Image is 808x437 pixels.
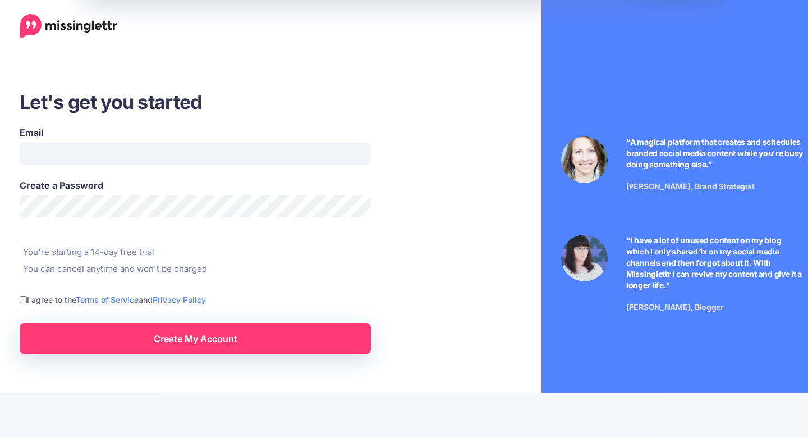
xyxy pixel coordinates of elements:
a: Terms of Service [76,295,139,304]
img: Testimonial by Jeniffer Kosche [561,235,608,281]
li: You can cancel anytime and won't be charged [20,262,445,276]
span: [PERSON_NAME], Blogger [626,302,724,312]
label: Email [20,126,371,139]
span: [PERSON_NAME], Brand Strategist [626,181,754,191]
p: “A magical platform that creates and schedules branded social media content while you're busy doi... [626,136,805,170]
a: Home [20,14,117,39]
label: I agree to the and [27,293,206,306]
img: Testimonial by Laura Stanik [561,136,608,183]
label: Create a Password [20,179,371,192]
a: Create My Account [20,323,371,354]
h3: Let's get you started [20,89,445,115]
p: “I have a lot of unused content on my blog which I only shared 1x on my social media channels and... [626,235,805,291]
a: Privacy Policy [153,295,206,304]
li: You're starting a 14-day free trial [20,245,445,259]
